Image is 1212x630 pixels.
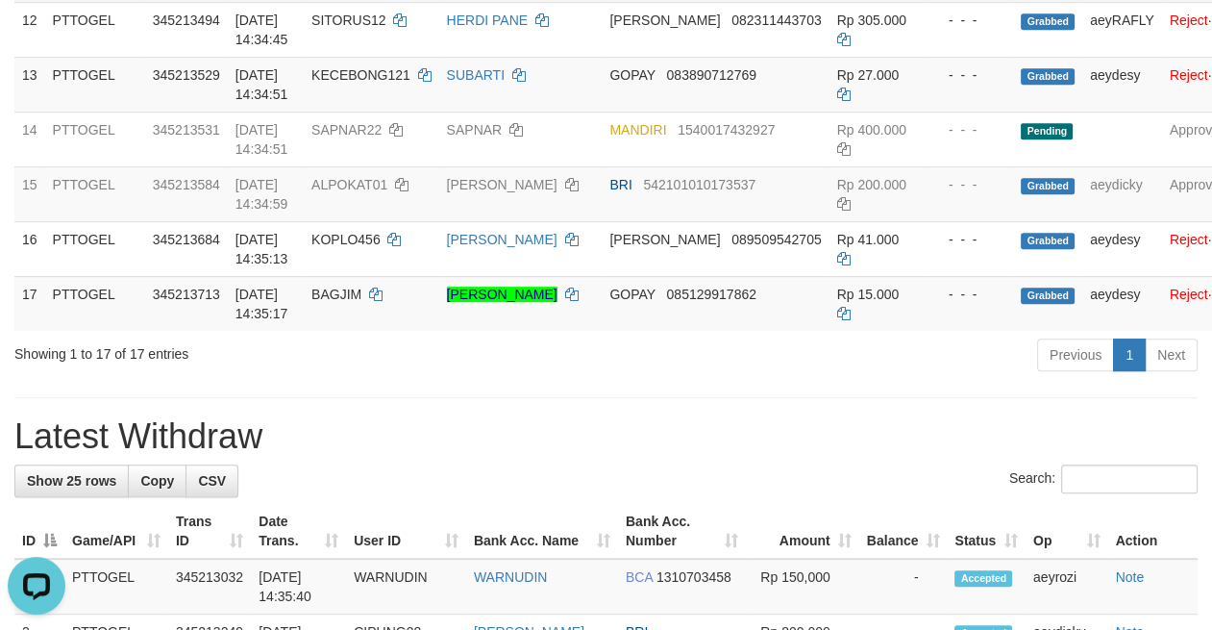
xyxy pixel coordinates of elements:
th: User ID: activate to sort column ascending [346,504,466,559]
span: [DATE] 14:34:51 [235,122,288,157]
span: 345213684 [153,232,220,247]
th: Trans ID: activate to sort column ascending [168,504,251,559]
span: Grabbed [1021,233,1075,249]
span: [DATE] 14:34:59 [235,177,288,212]
span: 345213531 [153,122,220,138]
h1: Latest Withdraw [14,417,1198,456]
a: 1 [1113,339,1146,371]
a: WARNUDIN [474,569,547,585]
a: CSV [186,465,238,497]
th: Status: activate to sort column ascending [947,504,1025,559]
span: Rp 15.000 [837,287,900,302]
a: SUBARTI [447,67,505,83]
a: SAPNAR [447,122,503,138]
a: Reject [1170,287,1208,302]
th: Game/API: activate to sort column ascending [64,504,168,559]
div: - - - [933,285,1006,304]
td: aeyRAFLY [1082,2,1162,57]
span: Copy 083890712769 to clipboard [666,67,755,83]
input: Search: [1061,465,1198,493]
a: HERDI PANE [447,13,529,28]
span: BAGJIM [311,287,361,302]
a: [PERSON_NAME] [447,232,557,247]
td: - [859,559,948,615]
a: [PERSON_NAME] [447,287,557,302]
td: 13 [14,57,45,112]
span: KECEBONG121 [311,67,410,83]
span: BRI [609,177,631,192]
span: Copy 089509542705 to clipboard [731,232,821,247]
td: PTTOGEL [45,2,145,57]
a: Previous [1037,339,1114,371]
div: - - - [933,65,1006,85]
th: Op: activate to sort column ascending [1026,504,1108,559]
td: WARNUDIN [346,559,466,615]
span: 345213584 [153,177,220,192]
div: - - - [933,120,1006,139]
th: Balance: activate to sort column ascending [859,504,948,559]
span: [DATE] 14:35:17 [235,287,288,321]
a: [PERSON_NAME] [447,177,557,192]
span: Rp 27.000 [837,67,900,83]
td: aeydesy [1082,276,1162,331]
span: SITORUS12 [311,13,386,28]
td: 12 [14,2,45,57]
span: [PERSON_NAME] [609,232,720,247]
div: Showing 1 to 17 of 17 entries [14,337,490,364]
span: CSV [198,473,226,489]
td: aeydesy [1082,57,1162,112]
span: Rp 305.000 [837,13,906,28]
span: Copy 1310703458 to clipboard [656,569,731,585]
a: Show 25 rows [14,465,129,497]
span: Copy 1540017432927 to clipboard [678,122,775,138]
div: - - - [933,11,1006,30]
td: 14 [14,112,45,166]
td: PTTOGEL [45,57,145,112]
span: GOPAY [609,67,655,83]
span: Grabbed [1021,178,1075,194]
a: Reject [1170,13,1208,28]
span: GOPAY [609,287,655,302]
button: Open LiveChat chat widget [8,8,65,65]
span: [DATE] 14:34:51 [235,67,288,102]
span: [PERSON_NAME] [609,13,720,28]
span: Copy 542101010173537 to clipboard [643,177,755,192]
span: 345213529 [153,67,220,83]
td: 16 [14,221,45,276]
span: Rp 400.000 [837,122,906,138]
td: aeydicky [1082,166,1162,221]
th: Date Trans.: activate to sort column ascending [251,504,346,559]
span: Show 25 rows [27,473,116,489]
span: SAPNAR22 [311,122,382,138]
th: Action [1108,504,1198,559]
a: Next [1145,339,1198,371]
span: 345213713 [153,287,220,302]
span: Copy 085129917862 to clipboard [666,287,755,302]
td: Rp 150,000 [746,559,859,615]
a: Reject [1170,67,1208,83]
span: MANDIRI [609,122,666,138]
td: aeydesy [1082,221,1162,276]
td: 345213032 [168,559,251,615]
td: PTTOGEL [45,276,145,331]
span: ALPOKAT01 [311,177,387,192]
div: - - - [933,175,1006,194]
span: Grabbed [1021,13,1075,30]
td: [DATE] 14:35:40 [251,559,346,615]
span: Pending [1021,123,1073,139]
span: [DATE] 14:35:13 [235,232,288,266]
th: Bank Acc. Name: activate to sort column ascending [466,504,618,559]
span: Rp 200.000 [837,177,906,192]
span: Copy [140,473,174,489]
span: [DATE] 14:34:45 [235,13,288,47]
td: aeyrozi [1026,559,1108,615]
div: - - - [933,230,1006,249]
td: PTTOGEL [45,166,145,221]
a: Note [1116,569,1145,585]
a: Copy [128,465,186,497]
a: Reject [1170,232,1208,247]
span: Grabbed [1021,288,1075,304]
span: BCA [626,569,653,585]
th: Amount: activate to sort column ascending [746,504,859,559]
span: 345213494 [153,13,220,28]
